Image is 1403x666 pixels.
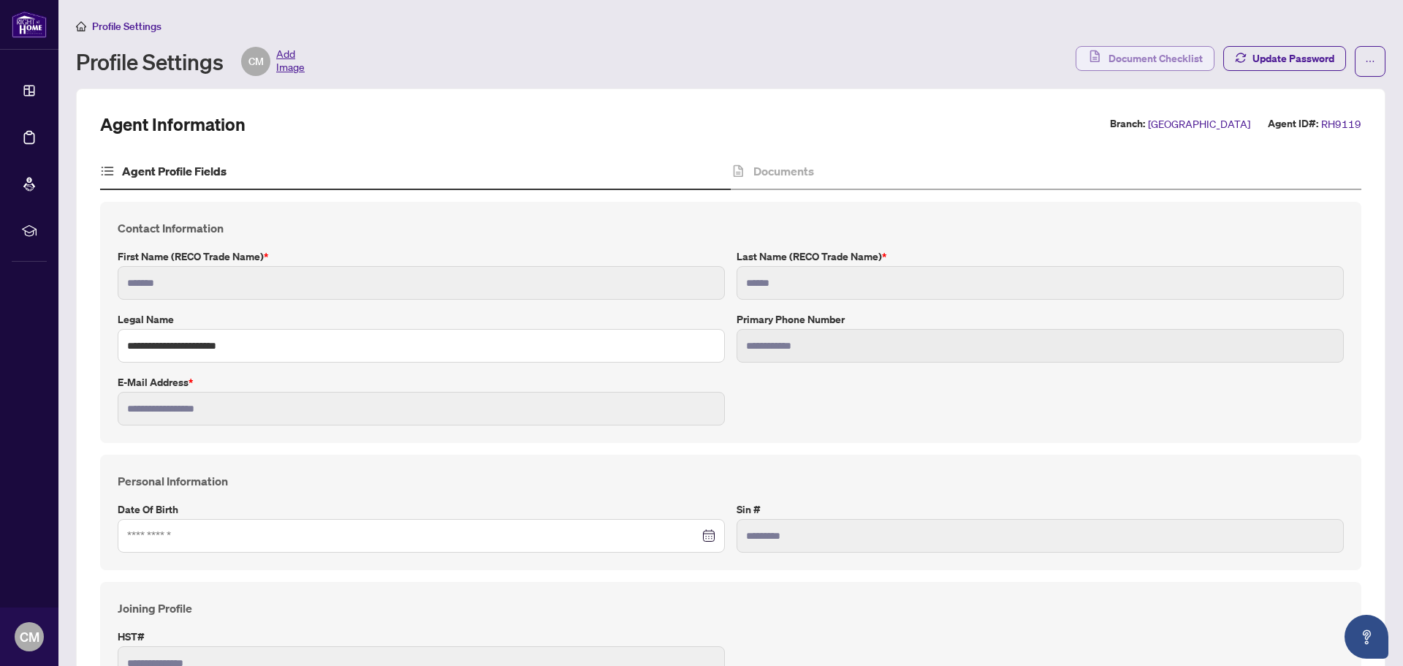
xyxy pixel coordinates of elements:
[1223,46,1346,71] button: Update Password
[1252,47,1334,70] span: Update Password
[1110,116,1145,132] label: Branch:
[1109,47,1203,70] span: Document Checklist
[1345,615,1388,659] button: Open asap
[118,374,725,390] label: E-mail Address
[1321,116,1361,132] span: RH9119
[12,11,47,38] img: logo
[1268,116,1318,132] label: Agent ID#:
[122,162,227,180] h4: Agent Profile Fields
[76,47,305,76] div: Profile Settings
[1148,116,1250,132] span: [GEOGRAPHIC_DATA]
[276,47,305,76] span: Add Image
[118,502,725,518] label: Date of Birth
[118,629,725,645] label: HST#
[92,20,161,33] span: Profile Settings
[118,311,725,328] label: Legal Name
[737,249,1344,265] label: Last Name (RECO Trade Name)
[737,502,1344,518] label: Sin #
[118,219,1344,237] h4: Contact Information
[100,113,246,136] h2: Agent Information
[118,249,725,265] label: First Name (RECO Trade Name)
[1365,56,1375,67] span: ellipsis
[248,53,264,69] span: CM
[737,311,1344,328] label: Primary Phone Number
[753,162,814,180] h4: Documents
[20,627,39,647] span: CM
[76,21,86,31] span: home
[1076,46,1214,71] button: Document Checklist
[118,599,1344,617] h4: Joining Profile
[118,472,1344,490] h4: Personal Information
